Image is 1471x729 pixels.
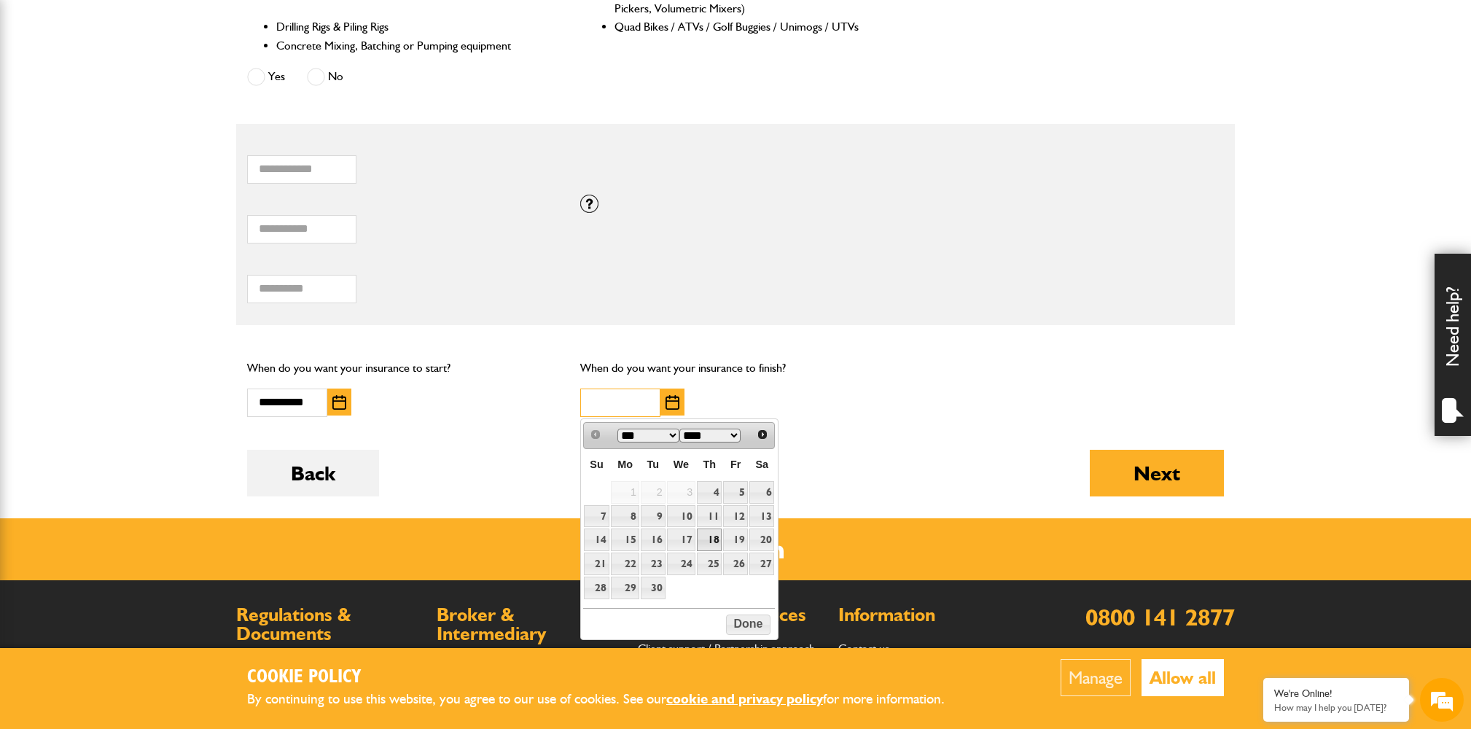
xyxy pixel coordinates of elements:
button: Allow all [1142,659,1224,696]
li: Drilling Rigs & Piling Rigs [276,17,553,36]
a: 25 [697,553,722,575]
a: 21 [584,553,609,575]
span: Sunday [590,459,603,470]
a: 23 [641,553,666,575]
p: By continuing to use this website, you agree to our use of cookies. See our for more information. [247,688,969,711]
textarea: Type your message and hit 'Enter' [19,264,266,437]
label: No [307,68,343,86]
a: 29 [611,577,639,599]
button: Back [247,450,379,496]
a: 22 [611,553,639,575]
a: 30 [641,577,666,599]
img: Choose date [332,395,346,410]
span: Saturday [755,459,768,470]
input: Enter your email address [19,178,266,210]
a: 24 [667,553,695,575]
button: Next [1090,450,1224,496]
a: 14 [584,529,609,551]
span: Wednesday [674,459,689,470]
a: 20 [749,529,774,551]
a: 12 [723,505,748,528]
a: 26 [723,553,748,575]
p: When do you want your insurance to start? [247,359,558,378]
img: d_20077148190_company_1631870298795_20077148190 [25,81,61,101]
a: 5 [723,481,748,504]
a: Next [752,424,773,445]
h2: Information [838,606,1024,625]
span: Friday [730,459,741,470]
p: When do you want your insurance to finish? [580,359,891,378]
a: 28 [584,577,609,599]
div: Chat with us now [76,82,245,101]
li: Quad Bikes / ATVs / Golf Buggies / Unimogs / UTVs [614,17,891,36]
a: Contact us [838,642,889,655]
a: 4 [697,481,722,504]
p: How may I help you today? [1274,702,1398,713]
a: 7 [584,505,609,528]
em: Start Chat [198,449,265,469]
button: Done [726,615,770,635]
a: 10 [667,505,695,528]
button: Manage [1061,659,1131,696]
span: Next [757,429,768,440]
a: cookie and privacy policy [666,690,823,707]
a: 9 [641,505,666,528]
div: Need help? [1435,254,1471,436]
a: 0800 141 2877 [1085,603,1235,631]
a: 17 [667,529,695,551]
h2: Broker & Intermediary [437,606,623,643]
a: Client support / Partnership approach [638,642,815,655]
div: Minimize live chat window [239,7,274,42]
input: Enter your phone number [19,221,266,253]
a: 19 [723,529,748,551]
a: 15 [611,529,639,551]
a: 13 [749,505,774,528]
label: Yes [247,68,285,86]
a: 16 [641,529,666,551]
li: Concrete Mixing, Batching or Pumping equipment [276,36,553,55]
a: 6 [749,481,774,504]
span: Monday [617,459,633,470]
span: Tuesday [647,459,660,470]
a: 8 [611,505,639,528]
a: 27 [749,553,774,575]
a: 18 [697,529,722,551]
img: Choose date [666,395,679,410]
input: Enter your last name [19,135,266,167]
span: Thursday [703,459,716,470]
h2: Regulations & Documents [236,606,422,643]
a: 11 [697,505,722,528]
div: We're Online! [1274,687,1398,700]
h2: Cookie Policy [247,666,969,689]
